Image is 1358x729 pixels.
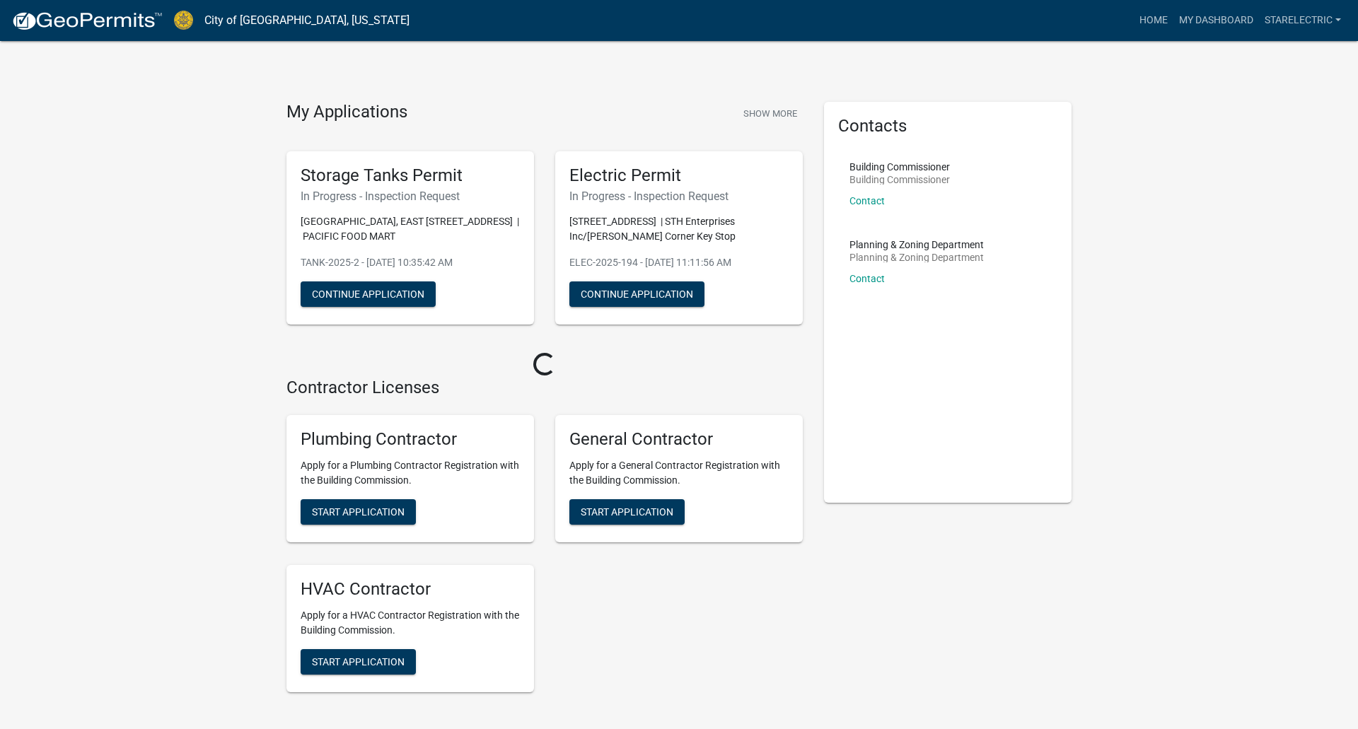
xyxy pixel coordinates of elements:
a: My Dashboard [1173,7,1259,34]
button: Show More [738,102,803,125]
span: Start Application [312,655,405,667]
button: Start Application [301,499,416,525]
h5: Plumbing Contractor [301,429,520,450]
h4: My Applications [286,102,407,123]
span: Start Application [312,506,405,518]
p: ELEC-2025-194 - [DATE] 11:11:56 AM [569,255,789,270]
p: Apply for a Plumbing Contractor Registration with the Building Commission. [301,458,520,488]
h6: In Progress - Inspection Request [569,189,789,203]
img: City of Jeffersonville, Indiana [174,11,193,30]
p: TANK-2025-2 - [DATE] 10:35:42 AM [301,255,520,270]
p: Planning & Zoning Department [849,252,984,262]
p: Building Commissioner [849,162,950,172]
p: Apply for a General Contractor Registration with the Building Commission. [569,458,789,488]
h4: Contractor Licenses [286,378,803,398]
p: Building Commissioner [849,175,950,185]
h5: Electric Permit [569,165,789,186]
h5: Storage Tanks Permit [301,165,520,186]
p: [GEOGRAPHIC_DATA], EAST [STREET_ADDRESS] | PACIFIC FOOD MART [301,214,520,244]
a: Contact [849,195,885,206]
h6: In Progress - Inspection Request [301,189,520,203]
p: [STREET_ADDRESS] | STH Enterprises Inc/[PERSON_NAME] Corner Key Stop [569,214,789,244]
button: Start Application [569,499,685,525]
button: Start Application [301,649,416,675]
h5: Contacts [838,116,1057,136]
button: Continue Application [569,281,704,307]
h5: General Contractor [569,429,789,450]
span: Start Application [581,506,673,518]
p: Apply for a HVAC Contractor Registration with the Building Commission. [301,608,520,638]
a: Home [1134,7,1173,34]
a: City of [GEOGRAPHIC_DATA], [US_STATE] [204,8,410,33]
a: StarElectric [1259,7,1347,34]
p: Planning & Zoning Department [849,240,984,250]
a: Contact [849,273,885,284]
button: Continue Application [301,281,436,307]
h5: HVAC Contractor [301,579,520,600]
